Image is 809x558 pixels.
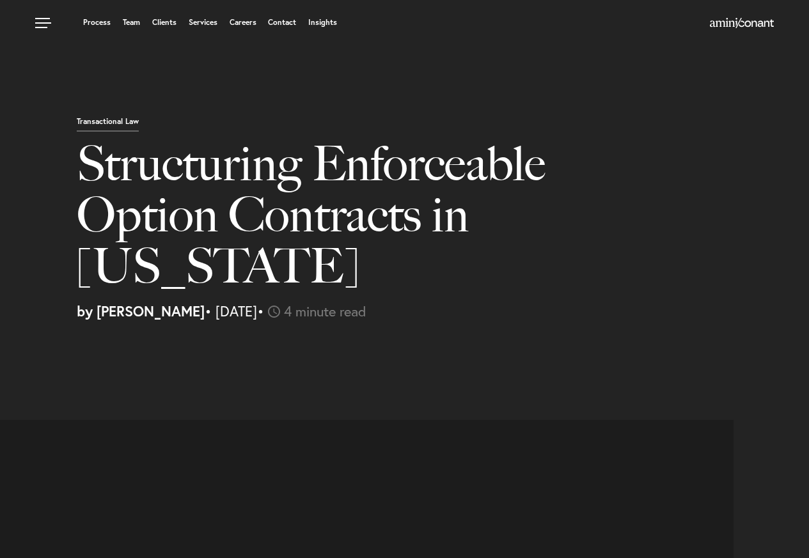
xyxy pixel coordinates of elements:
[257,302,264,320] span: •
[83,19,111,26] a: Process
[189,19,217,26] a: Services
[77,302,205,320] strong: by [PERSON_NAME]
[710,18,774,28] img: Amini & Conant
[284,302,366,320] span: 4 minute read
[268,306,280,318] img: icon-time-light.svg
[152,19,177,26] a: Clients
[308,19,337,26] a: Insights
[77,138,583,304] h1: Structuring Enforceable Option Contracts in [US_STATE]
[268,19,296,26] a: Contact
[123,19,140,26] a: Team
[710,19,774,29] a: Home
[77,304,799,318] p: • [DATE]
[77,118,139,132] p: Transactional Law
[230,19,256,26] a: Careers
